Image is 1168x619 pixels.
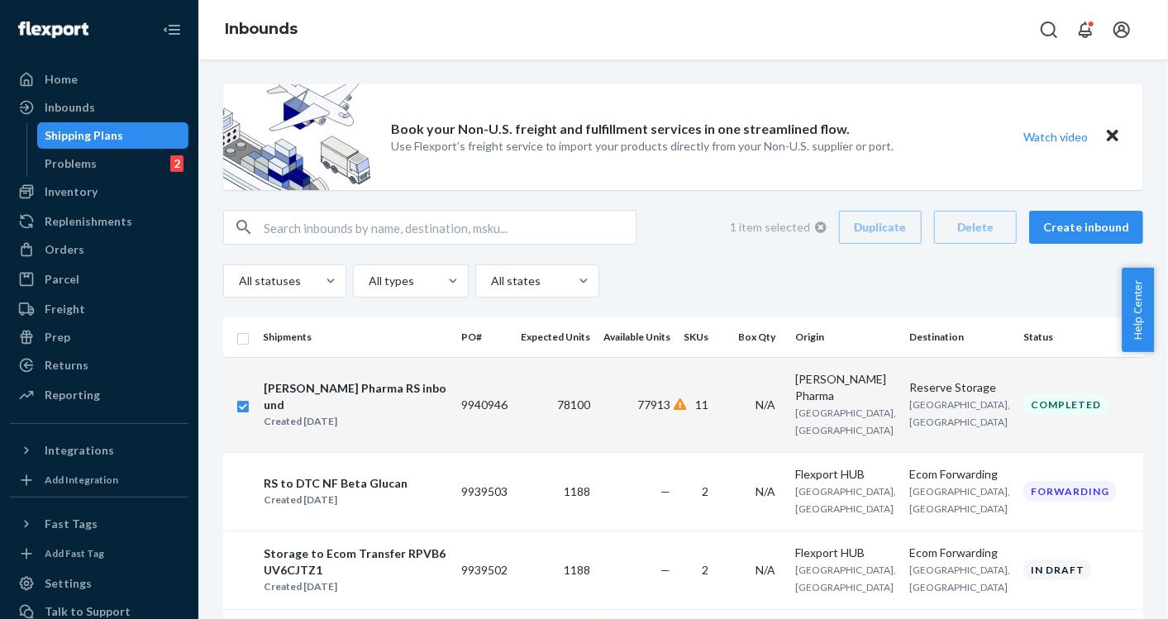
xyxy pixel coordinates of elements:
button: Fast Tags [10,511,188,537]
div: In draft [1023,559,1092,580]
div: Reporting [45,387,100,403]
span: 1188 [564,563,590,577]
div: Flexport HUB [795,466,896,483]
span: [GEOGRAPHIC_DATA], [GEOGRAPHIC_DATA] [909,564,1010,593]
th: Available Units [597,317,677,357]
a: Add Integration [10,470,188,490]
div: Ecom Forwarding [909,545,1010,561]
th: Shipments [256,317,455,357]
div: Orders [45,241,84,258]
div: Inbounds [45,99,95,116]
a: Parcel [10,266,188,293]
input: All statuses [237,273,239,289]
span: — [660,484,670,498]
span: 77913 [637,398,670,412]
div: Add Fast Tag [45,546,104,560]
button: Open Search Box [1032,13,1066,46]
ol: breadcrumbs [212,6,311,54]
div: 1 item selected [730,211,827,244]
a: Problems2 [37,150,189,177]
div: [PERSON_NAME] Pharma RS inbound [264,380,447,413]
span: [GEOGRAPHIC_DATA], [GEOGRAPHIC_DATA] [795,485,896,515]
a: Inventory [10,179,188,205]
div: Home [45,71,78,88]
button: Open account menu [1105,13,1138,46]
div: Storage to Ecom Transfer RPVB6UV6CJTZ1 [264,545,447,579]
div: Reserve Storage [909,379,1010,396]
span: N/A [756,398,775,412]
div: Inventory [45,183,98,200]
td: 9939502 [455,531,514,609]
div: Duplicate [853,219,908,236]
span: [GEOGRAPHIC_DATA], [GEOGRAPHIC_DATA] [909,485,1010,515]
th: PO# [455,317,514,357]
a: Returns [10,352,188,379]
div: Fast Tags [45,516,98,532]
button: Close Navigation [155,13,188,46]
button: Delete [934,211,1017,244]
td: 9940946 [455,357,514,452]
button: Create inbound [1029,211,1143,244]
th: SKUs [677,317,722,357]
a: Replenishments [10,208,188,235]
div: Created [DATE] [264,579,447,595]
div: Created [DATE] [264,492,408,508]
th: Origin [789,317,903,357]
input: All types [367,273,369,289]
button: Duplicate [839,211,922,244]
div: Add Integration [45,473,118,487]
div: Flexport HUB [795,545,896,561]
div: Settings [45,575,92,592]
a: Add Fast Tag [10,544,188,564]
button: Integrations [10,437,188,464]
a: Inbounds [225,20,298,38]
img: Flexport logo [18,21,88,38]
input: All states [489,273,491,289]
span: [GEOGRAPHIC_DATA], [GEOGRAPHIC_DATA] [795,407,896,436]
span: 2 [702,563,708,577]
th: Destination [903,317,1017,357]
div: Replenishments [45,213,132,230]
div: Returns [45,357,88,374]
a: Reporting [10,382,188,408]
div: [PERSON_NAME] Pharma [795,371,896,404]
div: Ecom Forwarding [909,466,1010,483]
button: Open notifications [1069,13,1102,46]
span: [GEOGRAPHIC_DATA], [GEOGRAPHIC_DATA] [795,564,896,593]
div: Shipping Plans [45,127,124,144]
div: Problems [45,155,98,172]
p: Book your Non-U.S. freight and fulfillment services in one streamlined flow. [391,120,851,139]
div: Freight [45,301,85,317]
a: Prep [10,324,188,350]
div: Parcel [45,271,79,288]
div: Created [DATE] [264,413,447,430]
span: 78100 [557,398,590,412]
div: 2 [170,155,184,172]
span: N/A [756,484,775,498]
a: Inbounds [10,94,188,121]
button: Watch video [1013,125,1099,149]
div: Completed [1023,394,1108,415]
a: Freight [10,296,188,322]
a: Orders [10,236,188,263]
span: Soporte [33,12,92,26]
span: 11 [695,398,708,412]
button: Close [1102,125,1123,149]
a: Home [10,66,188,93]
span: — [660,563,670,577]
button: Help Center [1122,268,1154,352]
td: 9939503 [455,452,514,531]
input: Search inbounds by name, destination, msku... [264,211,636,244]
a: Shipping Plans [37,122,189,149]
span: N/A [756,563,775,577]
a: Settings [10,570,188,597]
span: 1188 [564,484,590,498]
span: [GEOGRAPHIC_DATA], [GEOGRAPHIC_DATA] [909,398,1010,428]
div: Integrations [45,442,114,459]
div: Prep [45,329,70,345]
th: Expected Units [514,317,597,357]
p: Use Flexport’s freight service to import your products directly from your Non-U.S. supplier or port. [391,138,894,155]
span: 2 [702,484,708,498]
div: RS to DTC NF Beta Glucan [264,475,408,492]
